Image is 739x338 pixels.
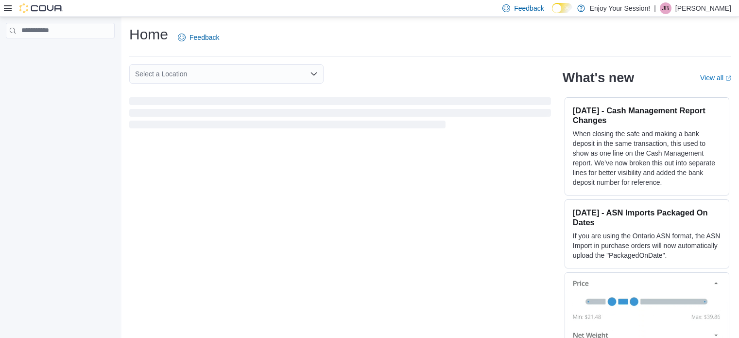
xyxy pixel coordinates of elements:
[189,33,219,42] span: Feedback
[660,2,671,14] div: Jenna Bradshaw
[590,2,651,14] p: Enjoy Your Session!
[654,2,656,14] p: |
[19,3,63,13] img: Cova
[573,208,721,227] h3: [DATE] - ASN Imports Packaged On Dates
[573,106,721,125] h3: [DATE] - Cash Management Report Changes
[563,70,634,86] h2: What's new
[552,3,572,13] input: Dark Mode
[662,2,669,14] span: JB
[514,3,544,13] span: Feedback
[573,129,721,187] p: When closing the safe and making a bank deposit in the same transaction, this used to show as one...
[6,40,115,64] nav: Complex example
[310,70,318,78] button: Open list of options
[725,75,731,81] svg: External link
[700,74,731,82] a: View allExternal link
[675,2,731,14] p: [PERSON_NAME]
[174,28,223,47] a: Feedback
[129,25,168,44] h1: Home
[573,231,721,260] p: If you are using the Ontario ASN format, the ASN Import in purchase orders will now automatically...
[129,99,551,130] span: Loading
